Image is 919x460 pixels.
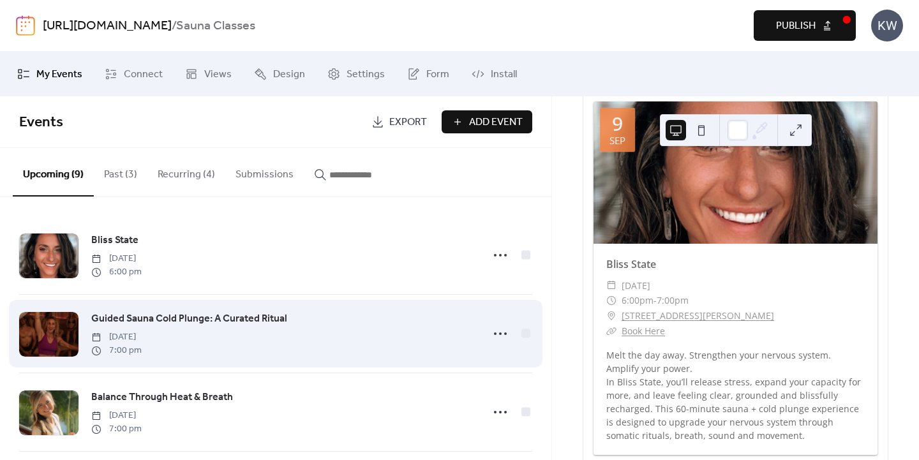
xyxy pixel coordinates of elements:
a: Connect [95,57,172,91]
a: [STREET_ADDRESS][PERSON_NAME] [622,308,774,323]
span: Install [491,67,517,82]
a: Guided Sauna Cold Plunge: A Curated Ritual [91,311,287,327]
button: Upcoming (9) [13,148,94,197]
span: 7:00pm [657,293,689,308]
span: Balance Through Heat & Breath [91,390,233,405]
span: [DATE] [622,278,650,293]
a: Views [176,57,241,91]
div: ​ [606,308,616,323]
div: ​ [606,278,616,293]
span: 6:00 pm [91,265,142,279]
a: Export [362,110,437,133]
button: Add Event [442,110,532,133]
a: Design [244,57,315,91]
span: - [654,293,657,308]
span: Connect [124,67,163,82]
span: My Events [36,67,82,82]
span: [DATE] [91,330,142,344]
a: Form [398,57,459,91]
span: [DATE] [91,409,142,422]
button: Past (3) [94,148,147,195]
div: Melt the day away. Strengthen your nervous system. Amplify your power. In Bliss State, you’ll rel... [594,348,878,442]
span: Design [273,67,305,82]
span: 6:00pm [622,293,654,308]
a: My Events [8,57,92,91]
b: / [172,14,176,38]
span: Form [426,67,449,82]
span: Bliss State [91,233,138,248]
a: [URL][DOMAIN_NAME] [43,14,172,38]
span: Export [389,115,427,130]
div: Sep [609,136,625,145]
span: Views [204,67,232,82]
span: Add Event [469,115,523,130]
a: Balance Through Heat & Breath [91,389,233,406]
b: Sauna Classes [176,14,255,38]
img: logo [16,15,35,36]
button: Submissions [225,148,304,195]
a: Bliss State [606,257,656,271]
a: Bliss State [91,232,138,249]
span: Settings [347,67,385,82]
span: [DATE] [91,252,142,265]
span: Publish [776,19,816,34]
a: Install [462,57,527,91]
span: 7:00 pm [91,344,142,357]
div: KW [871,10,903,41]
div: ​ [606,293,616,308]
span: 7:00 pm [91,422,142,436]
a: Book Here [622,325,665,337]
a: Settings [318,57,394,91]
div: 9 [612,114,623,133]
button: Publish [754,10,856,41]
div: ​ [606,323,616,339]
span: Events [19,108,63,137]
button: Recurring (4) [147,148,225,195]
